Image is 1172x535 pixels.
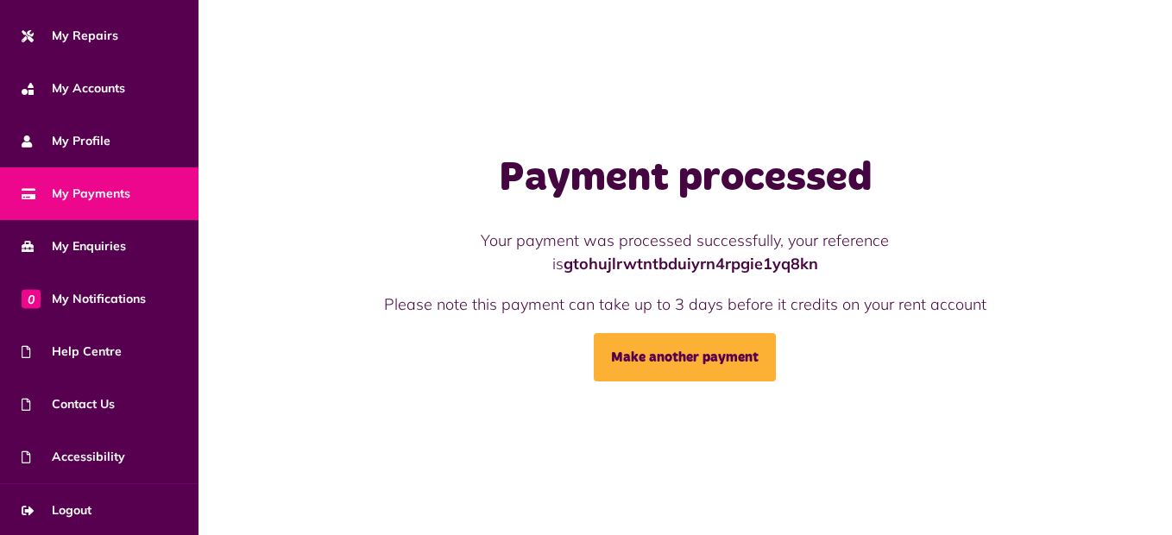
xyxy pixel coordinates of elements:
[22,79,125,98] span: My Accounts
[22,448,125,466] span: Accessibility
[355,293,1017,316] p: Please note this payment can take up to 3 days before it credits on your rent account
[22,289,41,308] span: 0
[22,395,115,413] span: Contact Us
[22,132,110,150] span: My Profile
[22,501,91,519] span: Logout
[355,154,1017,204] h1: Payment processed
[22,27,118,45] span: My Repairs
[22,343,122,361] span: Help Centre
[594,333,776,381] a: Make another payment
[355,229,1017,275] p: Your payment was processed successfully, your reference is
[22,185,130,203] span: My Payments
[22,237,126,255] span: My Enquiries
[564,254,818,274] strong: gtohujlrwtntbduiyrn4rpgie1yq8kn
[22,290,146,308] span: My Notifications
